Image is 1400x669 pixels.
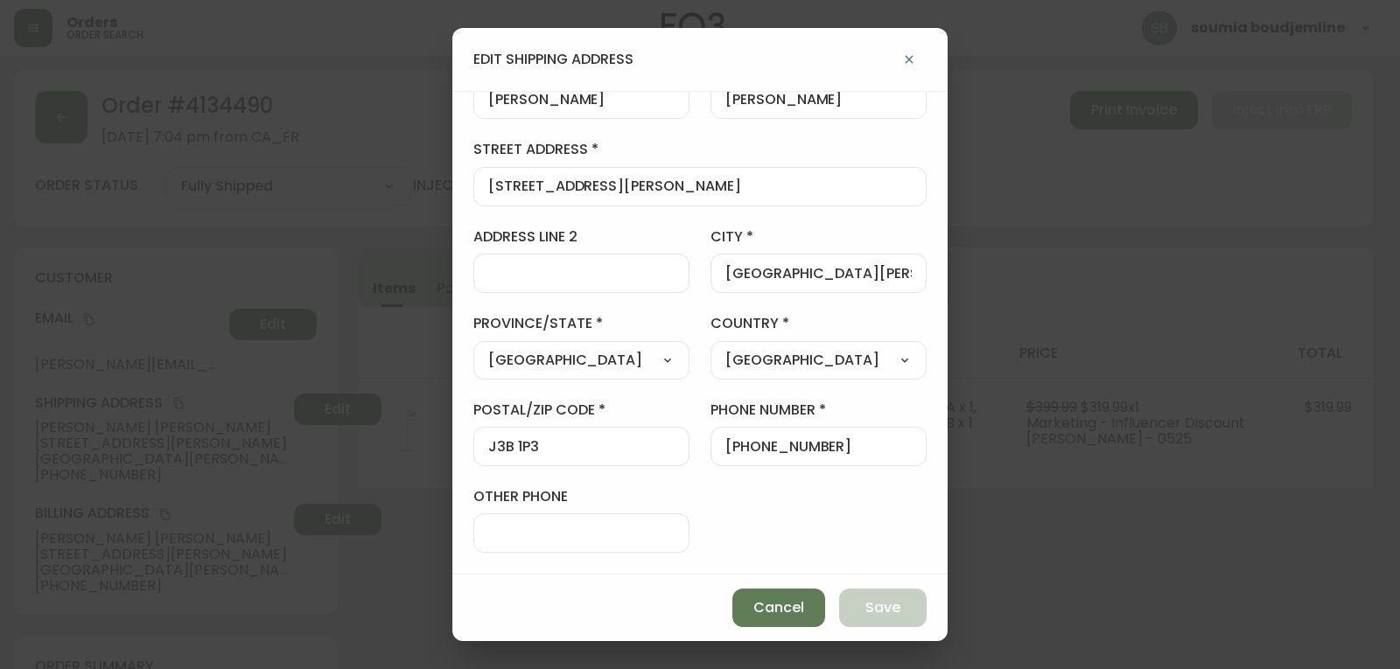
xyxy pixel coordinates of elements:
button: Cancel [732,589,825,627]
label: city [710,227,927,247]
label: province/state [473,314,689,333]
label: street address [473,140,927,159]
label: phone number [710,401,927,420]
label: postal/zip code [473,401,689,420]
label: country [710,314,927,333]
h4: edit shipping address [473,50,633,69]
span: Cancel [753,598,804,617]
label: address line 2 [473,227,689,247]
label: other phone [473,487,689,506]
